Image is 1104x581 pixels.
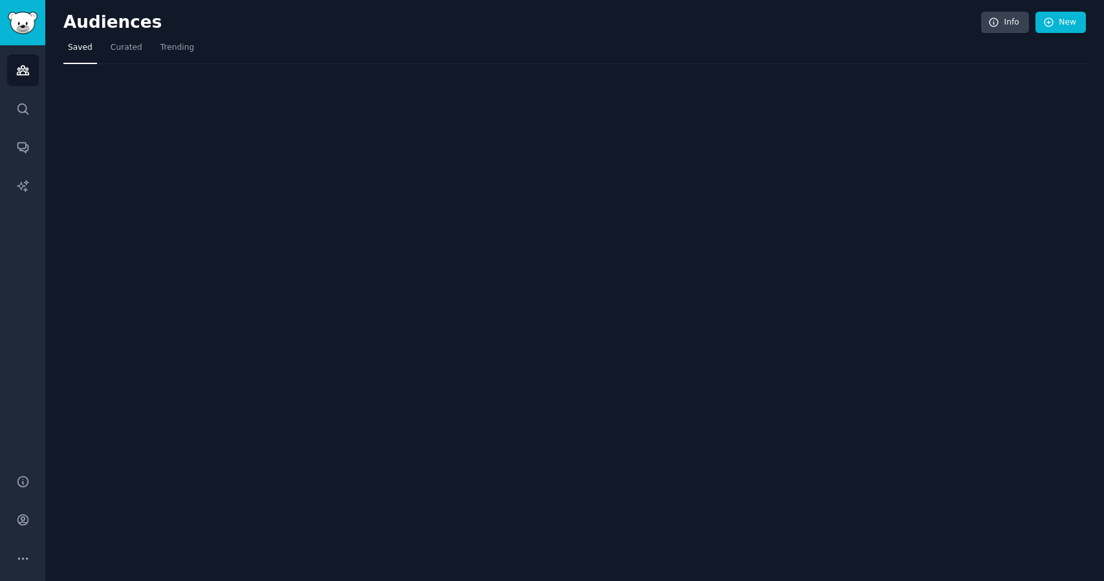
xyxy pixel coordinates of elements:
span: Saved [68,42,92,54]
span: Curated [111,42,142,54]
a: Saved [63,38,97,64]
img: GummySearch logo [8,12,38,34]
span: Trending [160,42,194,54]
a: Info [981,12,1029,34]
a: Trending [156,38,199,64]
h2: Audiences [63,12,981,33]
a: Curated [106,38,147,64]
a: New [1035,12,1086,34]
